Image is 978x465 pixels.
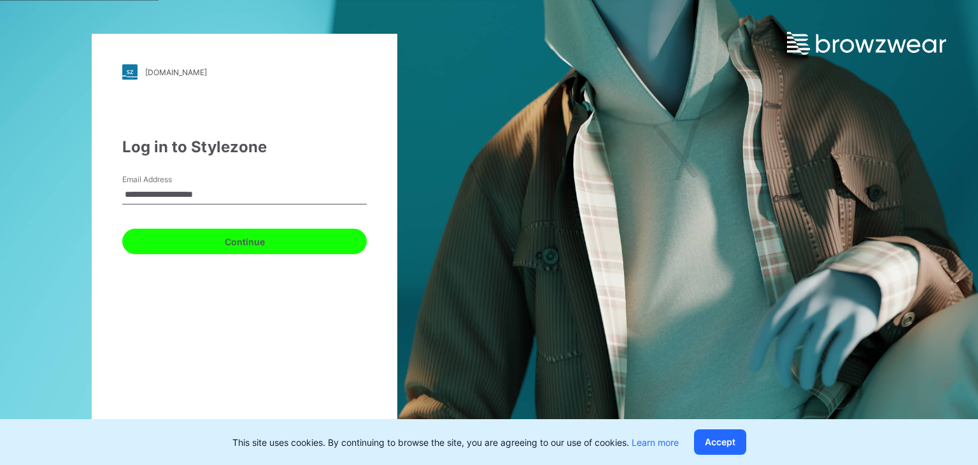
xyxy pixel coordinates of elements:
[694,429,746,455] button: Accept
[787,32,946,55] img: browzwear-logo.e42bd6dac1945053ebaf764b6aa21510.svg
[122,64,138,80] img: stylezone-logo.562084cfcfab977791bfbf7441f1a819.svg
[122,64,367,80] a: [DOMAIN_NAME]
[122,229,367,254] button: Continue
[122,174,211,185] label: Email Address
[232,436,679,449] p: This site uses cookies. By continuing to browse the site, you are agreeing to our use of cookies.
[145,68,207,77] div: [DOMAIN_NAME]
[122,136,367,159] div: Log in to Stylezone
[632,437,679,448] a: Learn more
